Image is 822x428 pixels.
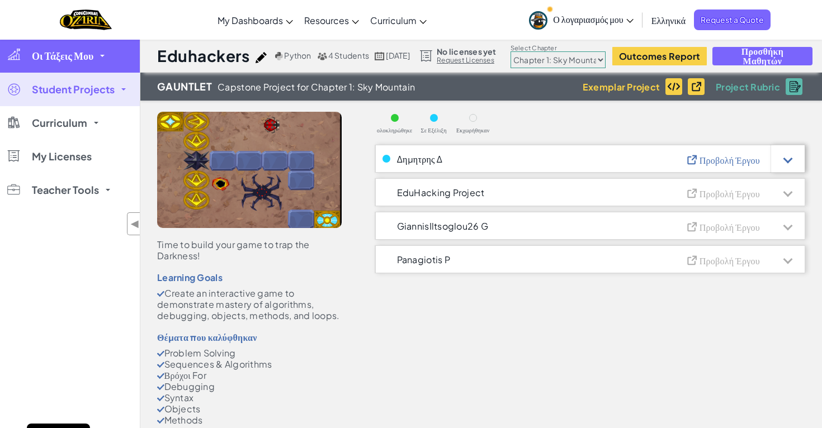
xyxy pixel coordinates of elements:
li: Sequences & Algorithms [157,359,342,370]
span: Student Projects [32,84,115,94]
img: CheckMark.svg [157,373,164,379]
a: Ελληνικά [646,5,691,35]
span: 4 Students [328,50,369,60]
span: No licenses yet [437,47,496,56]
img: iconPencil.svg [256,52,267,63]
a: Ozaria by CodeCombat logo [60,8,112,31]
span: Curriculum [370,15,417,26]
img: CheckMark.svg [157,418,164,424]
button: Προσθήκη Μαθητών [712,47,812,65]
img: avatar [529,11,547,30]
span: [DATE] [386,50,410,60]
a: Resources [299,5,365,35]
span: Python [284,50,311,60]
li: Syntax [157,392,342,403]
span: Capstone Project for Chapter 1: Sky Mountain [218,82,415,92]
li: Methods [157,415,342,426]
img: CheckMark.svg [157,384,164,390]
span: Ο λογαριασμός μου [553,13,633,25]
label: Select Chapter [511,44,606,53]
img: IconViewProject_Gray.svg [686,220,703,232]
li: Objects [157,403,342,415]
span: My Licenses [32,151,92,161]
span: Σε Εξέλιξη [421,127,447,134]
a: Ο λογαριασμός μου [523,2,639,37]
span: EduHacking Project [397,188,485,197]
a: Request Licenses [437,56,496,65]
div: Learning Goals [157,273,342,282]
span: Προβολή Έργου [700,188,760,199]
img: CheckMark.svg [157,291,164,297]
span: Project Rubric [716,82,780,92]
a: My Dashboards [212,5,299,35]
span: Resources [304,15,349,26]
span: ολοκληρώθηκε [377,127,412,134]
span: My Dashboards [218,15,283,26]
span: Ελληνικά [651,15,686,26]
img: CheckMark.svg [157,396,164,401]
span: Προβολή Έργου [700,154,760,166]
span: Panagiotis P [397,255,450,264]
img: IconViewProject_Gray.svg [686,254,703,265]
img: Home [60,8,112,31]
img: IconExemplarCode.svg [667,82,681,91]
img: python.png [275,52,284,60]
span: Οι Τάξεις Μου [32,51,93,61]
span: Προσθήκη Μαθητών [722,46,802,65]
div: Time to build your game to trap the Darkness! [157,239,342,261]
img: IconViewProject_Black.svg [690,80,707,92]
span: Προβολή Έργου [700,255,760,267]
li: Debugging [157,381,342,392]
span: Exemplar Project [583,82,660,92]
img: CheckMark.svg [157,362,164,368]
span: Εκχωρήθηκαν [456,127,489,134]
img: CheckMark.svg [157,407,164,412]
span: Teacher Tools [32,185,99,195]
li: Βρόχοι For [157,370,342,381]
button: Outcomes Report [612,47,707,65]
span: Προβολή Έργου [700,221,760,233]
img: CheckMark.svg [157,351,164,356]
a: Curriculum [365,5,432,35]
span: Gauntlet [157,78,212,95]
li: Problem Solving [157,348,342,359]
a: Request a Quote [694,9,771,30]
span: GiannisIltsoglou26 G [397,221,488,231]
span: ◀ [130,216,140,232]
li: Create an interactive game to demonstrate mastery of algorithms, debugging, objects, methods, and... [157,288,342,321]
span: Curriculum [32,118,87,128]
img: IconViewProject_Blue.svg [686,153,703,165]
img: IconViewProject_Gray.svg [686,187,703,198]
img: MultipleUsers.png [317,52,327,60]
h1: Eduhackers [157,45,250,66]
img: calendar.svg [375,52,385,60]
span: Δημητρης Δ [397,154,443,164]
div: Θέματα που καλύφθηκαν [157,332,342,342]
img: IconRubric.svg [790,81,801,92]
